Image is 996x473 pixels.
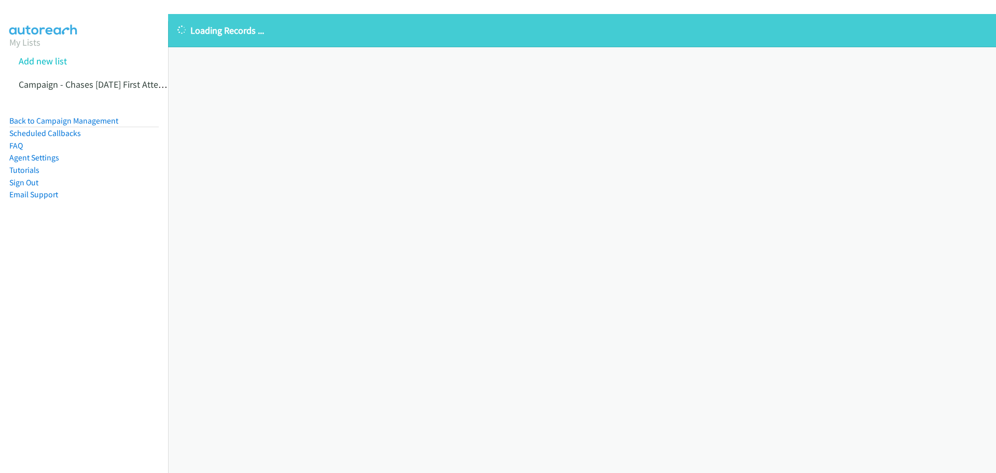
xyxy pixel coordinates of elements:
[9,36,40,48] a: My Lists
[9,165,39,175] a: Tutorials
[9,128,81,138] a: Scheduled Callbacks
[19,55,67,67] a: Add new list
[9,141,23,151] a: FAQ
[9,190,58,199] a: Email Support
[177,23,987,37] p: Loading Records ...
[9,116,118,126] a: Back to Campaign Management
[9,153,59,163] a: Agent Settings
[9,178,38,187] a: Sign Out
[19,78,174,90] a: Campaign - Chases [DATE] First Attempt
